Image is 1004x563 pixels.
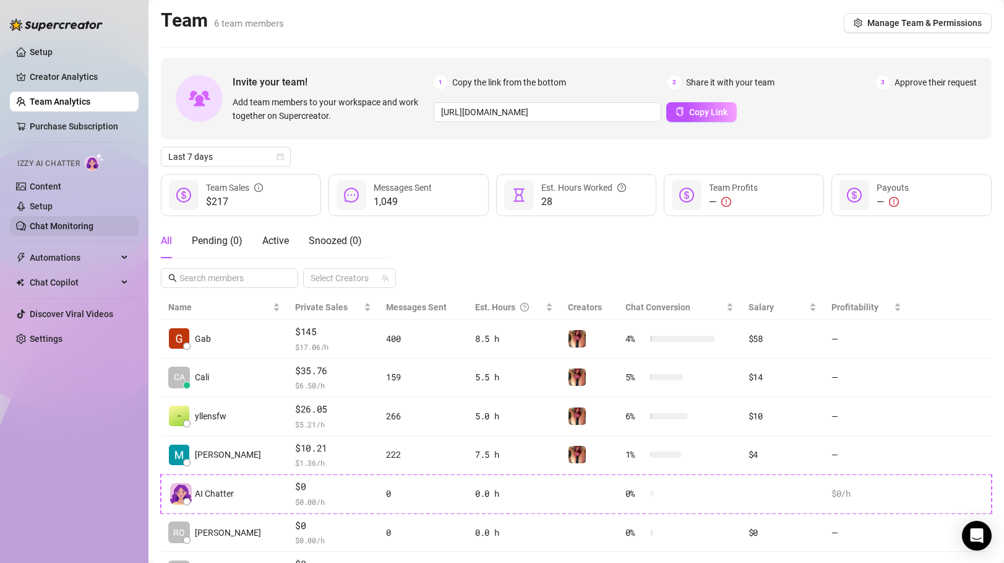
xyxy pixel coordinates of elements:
[847,188,862,203] span: dollar-circle
[374,183,432,193] span: Messages Sent
[214,18,284,29] span: 6 team members
[295,534,371,546] span: $ 0.00 /h
[824,397,909,436] td: —
[30,201,53,211] a: Setup
[667,76,681,89] span: 2
[295,364,371,378] span: $35.76
[161,233,172,248] div: All
[569,446,586,463] img: 𝕱𝖊𝖗𝖆𝖑
[824,320,909,359] td: —
[824,359,909,398] td: —
[169,328,189,349] img: Gab
[195,487,234,500] span: AI Chatter
[831,302,878,312] span: Profitability
[179,271,281,285] input: Search members
[173,526,185,539] span: RO
[170,483,192,505] img: izzy-ai-chatter-avatar-DDCN_rTZ.svg
[877,183,909,193] span: Payouts
[161,295,288,320] th: Name
[541,181,626,194] div: Est. Hours Worked
[475,370,553,384] div: 5.5 h
[560,295,618,320] th: Creators
[475,409,553,423] div: 5.0 h
[295,441,371,456] span: $10.21
[569,408,586,425] img: 𝕱𝖊𝖗𝖆𝖑
[569,369,586,386] img: 𝕱𝖊𝖗𝖆𝖑
[168,147,283,166] span: Last 7 days
[749,370,817,384] div: $14
[30,97,90,107] a: Team Analytics
[295,341,371,353] span: $ 17.06 /h
[689,107,727,117] span: Copy Link
[679,188,694,203] span: dollar-circle
[295,495,371,508] span: $ 0.00 /h
[876,76,890,89] span: 3
[475,448,553,461] div: 7.5 h
[569,330,586,347] img: 𝕱𝖊𝖗𝖆𝖑
[895,76,977,89] span: Approve their request
[666,102,737,122] button: Copy Link
[30,248,118,268] span: Automations
[206,181,263,194] div: Team Sales
[30,47,53,57] a: Setup
[17,158,80,170] span: Izzy AI Chatter
[10,19,103,31] img: logo-BBDzfeDw.svg
[386,302,447,312] span: Messages Sent
[625,409,645,423] span: 6 %
[168,274,177,282] span: search
[30,181,61,191] a: Content
[475,487,553,500] div: 0.0 h
[195,332,211,346] span: Gab
[233,95,429,123] span: Add team members to your workspace and work together on Supercreator.
[85,153,104,171] img: AI Chatter
[541,194,626,209] span: 28
[520,300,529,314] span: question-circle
[382,274,389,282] span: team
[617,181,626,194] span: question-circle
[749,409,817,423] div: $10
[625,332,645,346] span: 4 %
[277,153,284,160] span: calendar
[386,487,460,500] div: 0
[749,302,774,312] span: Salary
[206,194,263,209] span: $217
[30,334,62,344] a: Settings
[512,188,526,203] span: hourglass
[169,406,189,426] img: yllensfw
[295,479,371,494] span: $0
[625,487,645,500] span: 0 %
[475,526,553,539] div: 0.0 h
[749,526,817,539] div: $0
[386,370,460,384] div: 159
[686,76,774,89] span: Share it with your team
[386,332,460,346] div: 400
[30,309,113,319] a: Discover Viral Videos
[16,278,24,287] img: Chat Copilot
[295,518,371,533] span: $0
[824,513,909,552] td: —
[854,19,862,27] span: setting
[434,76,447,89] span: 1
[295,302,348,312] span: Private Sales
[831,487,901,500] div: $0 /h
[262,235,289,247] span: Active
[625,370,645,384] span: 5 %
[309,235,362,247] span: Snoozed ( 0 )
[254,181,263,194] span: info-circle
[195,448,261,461] span: [PERSON_NAME]
[962,521,992,551] div: Open Intercom Messenger
[295,379,371,391] span: $ 6.50 /h
[16,253,26,263] span: thunderbolt
[625,448,645,461] span: 1 %
[295,402,371,417] span: $26.05
[721,197,731,207] span: exclamation-circle
[475,332,553,346] div: 8.5 h
[877,194,909,209] div: —
[174,370,185,384] span: CA
[749,332,817,346] div: $58
[676,107,684,116] span: copy
[452,76,566,89] span: Copy the link from the bottom
[386,409,460,423] div: 266
[867,18,982,28] span: Manage Team & Permissions
[386,448,460,461] div: 222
